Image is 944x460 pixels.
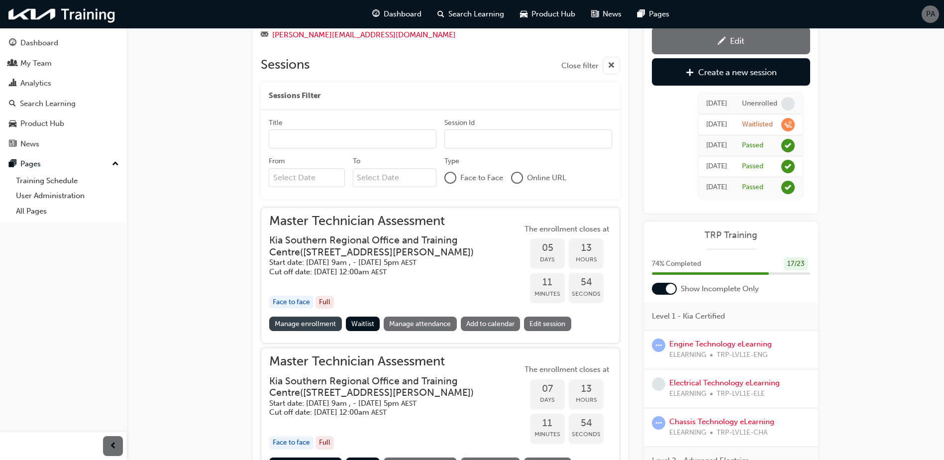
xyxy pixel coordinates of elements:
div: News [20,138,39,150]
a: Search Learning [4,95,123,113]
span: Australian Eastern Standard Time AEST [401,399,417,408]
span: Master Technician Assessment [269,216,522,227]
span: Australian Eastern Standard Time AEST [371,408,387,417]
h3: Kia Southern Regional Office and Training Centre ( [STREET_ADDRESS][PERSON_NAME] ) [269,234,506,258]
a: Training Schedule [12,173,123,189]
a: pages-iconPages [629,4,677,24]
span: Australian Eastern Standard Time AEST [401,258,417,267]
span: Search Learning [448,8,504,20]
span: TRP-LVL1E-CHA [717,427,767,439]
div: Full [315,436,334,450]
a: kia-training [5,4,119,24]
span: news-icon [9,140,16,149]
span: learningRecordVerb_NONE-icon [781,97,795,111]
span: ELEARNING [669,388,706,400]
span: cross-icon [608,60,615,72]
div: Product Hub [20,118,64,129]
span: News [603,8,622,20]
a: Manage enrollment [269,317,342,331]
h5: Start date: [DATE] 9am , - [DATE] 5pm [269,399,506,408]
span: Product Hub [531,8,575,20]
div: Mon Dec 02 2024 15:18:06 GMT+1100 (Australian Eastern Daylight Time) [706,119,727,130]
a: car-iconProduct Hub [512,4,583,24]
span: The enrollment closes at [522,364,612,375]
input: From [269,168,345,187]
span: Close filter [561,60,599,72]
h5: Cut off date: [DATE] 12:00am [269,267,506,277]
span: TRP-LVL1E-ENG [717,349,767,361]
h3: Kia Southern Regional Office and Training Centre ( [STREET_ADDRESS][PERSON_NAME] ) [269,375,506,399]
div: Passed [742,162,763,171]
span: 11 [530,277,565,288]
a: guage-iconDashboard [364,4,429,24]
a: [PERSON_NAME][EMAIL_ADDRESS][DOMAIN_NAME] [272,30,456,39]
span: 05 [530,242,565,254]
span: TRP Training [652,230,810,241]
span: Seconds [569,288,604,300]
span: Level 1 - Kia Certified [652,311,725,322]
button: Waitlist [346,317,380,331]
div: Session Id [444,118,475,128]
a: Dashboard [4,34,123,52]
h2: Sessions [261,57,310,74]
span: learningRecordVerb_PASS-icon [781,181,795,194]
h5: Start date: [DATE] 9am , - [DATE] 5pm [269,258,506,267]
span: chart-icon [9,79,16,88]
a: Add to calendar [461,317,521,331]
span: Dashboard [384,8,421,20]
button: DashboardMy TeamAnalyticsSearch LearningProduct HubNews [4,32,123,155]
div: Waitlisted [742,120,773,129]
span: learningRecordVerb_PASS-icon [781,160,795,173]
input: Title [269,129,436,148]
div: Passed [742,183,763,192]
span: people-icon [9,59,16,68]
span: Master Technician Assessment [269,356,522,367]
span: 74 % Completed [652,258,701,270]
a: Chassis Technology eLearning [669,417,774,426]
a: Engine Technology eLearning [669,340,772,348]
span: search-icon [437,8,444,20]
span: PA [926,8,935,20]
div: Analytics [20,78,51,89]
span: 54 [569,418,604,429]
button: PA [922,5,939,23]
span: The enrollment closes at [522,224,612,235]
span: Seconds [569,429,604,440]
a: Product Hub [4,115,123,133]
div: To [353,156,360,166]
span: Show Incomplete Only [681,283,759,295]
span: Face to Face [460,172,503,184]
div: Face to face [269,436,314,450]
span: guage-icon [372,8,380,20]
span: up-icon [112,158,119,171]
div: Dashboard [20,37,58,49]
span: news-icon [591,8,599,20]
span: Days [530,254,565,265]
a: News [4,135,123,153]
span: Minutes [530,288,565,300]
span: search-icon [9,100,16,109]
span: Online URL [527,172,566,184]
div: Full [315,296,334,309]
span: 13 [569,383,604,395]
span: Minutes [530,429,565,440]
a: My Team [4,54,123,73]
span: learningRecordVerb_NONE-icon [652,377,665,391]
div: Wed May 19 2021 09:40:09 GMT+1000 (Australian Eastern Standard Time) [706,161,727,172]
div: Type [444,156,459,166]
span: Days [530,394,565,406]
a: Edit session [524,317,571,331]
span: guage-icon [9,39,16,48]
button: Pages [4,155,123,173]
span: prev-icon [109,440,117,453]
a: Manage attendance [384,317,457,331]
div: My Team [20,58,52,69]
div: Fri Apr 30 2021 00:00:00 GMT+1000 (Australian Eastern Standard Time) [706,182,727,193]
a: Analytics [4,74,123,93]
span: 11 [530,418,565,429]
span: learningRecordVerb_PASS-icon [781,139,795,152]
a: All Pages [12,204,123,219]
input: To [353,168,437,187]
span: plus-icon [686,68,694,78]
